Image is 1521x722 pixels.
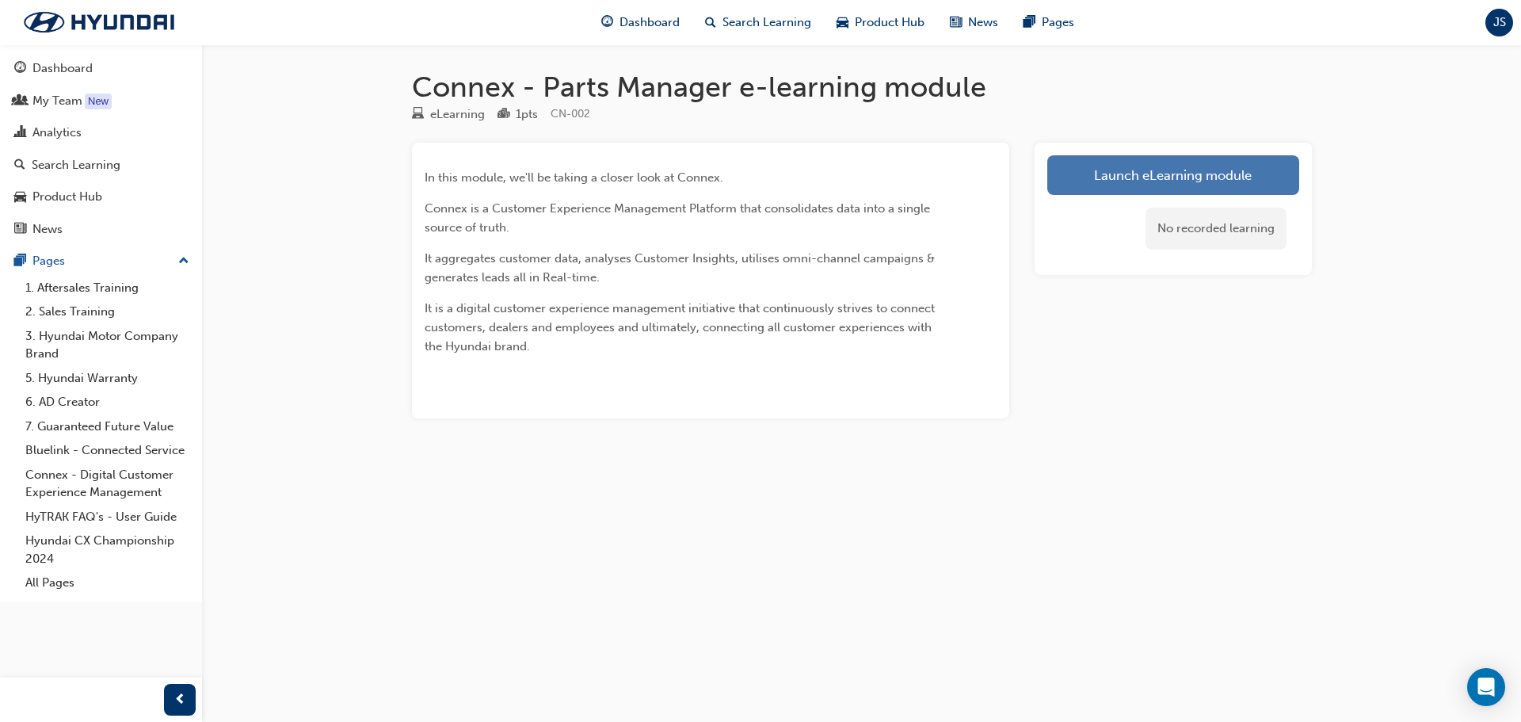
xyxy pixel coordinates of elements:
span: people-icon [14,94,26,109]
a: Bluelink - Connected Service [19,438,196,463]
a: news-iconNews [937,6,1011,39]
a: car-iconProduct Hub [824,6,937,39]
div: Analytics [32,124,82,142]
span: Dashboard [619,13,680,32]
span: news-icon [950,13,962,32]
div: Product Hub [32,188,102,206]
span: car-icon [14,190,26,204]
img: Trak [8,6,190,39]
a: 3. Hyundai Motor Company Brand [19,324,196,366]
div: Tooltip anchor [85,94,112,109]
div: My Team [32,92,82,110]
a: pages-iconPages [1011,6,1087,39]
span: Connex is a Customer Experience Management Platform that consolidates data into a single source o... [425,201,933,235]
a: All Pages [19,571,196,595]
a: Launch eLearning module [1047,155,1299,195]
span: guage-icon [601,13,613,32]
div: Points [497,105,538,124]
button: JS [1485,9,1513,36]
span: up-icon [178,251,189,272]
span: JS [1493,13,1506,32]
div: No recorded learning [1146,208,1287,250]
span: Search Learning [722,13,811,32]
h1: Connex - Parts Manager e-learning module [412,70,1312,105]
div: Type [412,105,485,124]
div: News [32,220,63,239]
span: Product Hub [855,13,924,32]
span: It aggregates customer data, analyses Customer Insights, utilises omni-channel campaigns & genera... [425,251,938,285]
div: Search Learning [32,156,120,174]
span: news-icon [14,223,26,237]
span: It is a digital customer experience management initiative that continuously strives to connect cu... [425,301,938,353]
span: Learning resource code [551,107,590,120]
a: My Team [6,86,196,116]
span: In this module, we'll be taking a closer look at Connex. [425,170,723,185]
button: DashboardMy TeamAnalyticsSearch LearningProduct HubNews [6,51,196,246]
a: Connex - Digital Customer Experience Management [19,463,196,505]
div: Dashboard [32,59,93,78]
a: Product Hub [6,182,196,212]
a: News [6,215,196,244]
div: Open Intercom Messenger [1467,668,1505,706]
div: 1 pts [516,105,538,124]
button: Pages [6,246,196,276]
span: search-icon [705,13,716,32]
span: podium-icon [497,108,509,122]
span: guage-icon [14,62,26,76]
a: HyTRAK FAQ's - User Guide [19,505,196,529]
a: 6. AD Creator [19,390,196,414]
a: 1. Aftersales Training [19,276,196,300]
a: Dashboard [6,54,196,83]
span: pages-icon [14,254,26,269]
a: 5. Hyundai Warranty [19,366,196,391]
span: pages-icon [1024,13,1035,32]
div: Pages [32,252,65,270]
a: 7. Guaranteed Future Value [19,414,196,439]
a: guage-iconDashboard [589,6,692,39]
a: Hyundai CX Championship 2024 [19,529,196,571]
span: car-icon [837,13,848,32]
span: Pages [1042,13,1074,32]
a: Search Learning [6,151,196,180]
a: search-iconSearch Learning [692,6,824,39]
span: search-icon [14,159,25,173]
a: Analytics [6,118,196,147]
span: chart-icon [14,126,26,140]
span: News [968,13,998,32]
a: 2. Sales Training [19,300,196,324]
span: prev-icon [174,690,186,710]
span: learningResourceType_ELEARNING-icon [412,108,424,122]
div: eLearning [430,105,485,124]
